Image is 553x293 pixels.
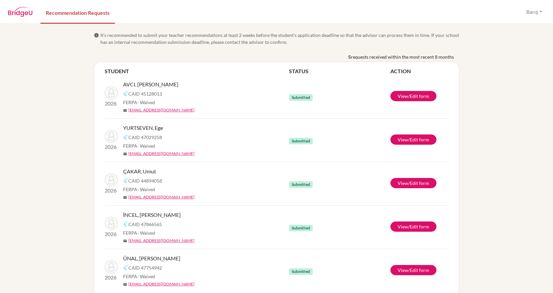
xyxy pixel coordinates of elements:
[137,230,155,236] span: - Waived
[289,94,313,101] span: Submitted
[123,211,181,219] span: İNCEL, [PERSON_NAME]
[105,67,289,75] th: STUDENT
[351,53,454,60] span: requests received within the most recent 8 months
[128,194,195,200] a: [EMAIL_ADDRESS][DOMAIN_NAME]
[137,100,155,105] span: - Waived
[105,130,118,143] img: YURTSEVEN, Ege
[289,138,313,144] span: Submitted
[123,273,155,280] span: FERPA
[123,152,127,156] span: mail
[128,107,195,113] a: [EMAIL_ADDRESS][DOMAIN_NAME]
[390,265,436,275] a: View/Edit form
[128,177,162,184] span: CAID 44894058
[128,134,162,141] span: CAID 47029258
[123,282,127,286] span: mail
[289,225,313,231] span: Submitted
[390,221,436,232] a: View/Edit form
[128,151,195,157] a: [EMAIL_ADDRESS][DOMAIN_NAME]
[289,268,313,275] span: Submitted
[128,281,195,287] a: [EMAIL_ADDRESS][DOMAIN_NAME]
[8,7,33,17] img: BridgeU logo
[289,181,313,188] span: Submitted
[128,90,162,97] span: CAID 45128013
[105,260,118,274] img: ÜNAL, Erdem Alp
[123,124,163,132] span: YURTSEVEN, Ege
[289,67,390,75] th: STATUS
[105,100,118,107] p: 2026
[123,80,178,88] span: AVCI, [PERSON_NAME]
[123,186,155,193] span: FERPA
[105,217,118,230] img: İNCEL, Çağan Aras
[390,91,436,101] a: View/Edit form
[105,230,118,238] p: 2026
[123,239,127,243] span: mail
[105,143,118,151] p: 2026
[123,195,127,199] span: mail
[123,265,128,270] img: Common App logo
[123,99,155,106] span: FERPA
[123,229,155,236] span: FERPA
[105,187,118,194] p: 2026
[128,238,195,244] a: [EMAIL_ADDRESS][DOMAIN_NAME]
[137,274,155,279] span: - Waived
[105,86,118,100] img: AVCI, Ahmet Deniz
[105,173,118,187] img: ÇAKAR, Umut
[137,187,155,192] span: - Waived
[348,53,351,60] b: 5
[123,167,156,175] span: ÇAKAR, Umut
[123,142,155,149] span: FERPA
[390,134,436,145] a: View/Edit form
[123,254,180,262] span: ÜNAL, [PERSON_NAME]
[123,91,128,96] img: Common App logo
[123,178,128,183] img: Common App logo
[40,1,115,24] a: Recommendation Requests
[390,178,436,188] a: View/Edit form
[123,221,128,227] img: Common App logo
[128,264,162,271] span: CAID 47754942
[523,6,545,18] button: Barış
[137,143,155,149] span: - Waived
[105,274,118,281] p: 2026
[123,134,128,140] img: Common App logo
[390,67,448,75] th: ACTION
[94,33,99,38] span: info
[123,108,127,112] span: mail
[128,221,162,228] span: CAID 47866565
[100,32,459,45] span: It’s recommended to submit your teacher recommendations at least 2 weeks before the student’s app...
